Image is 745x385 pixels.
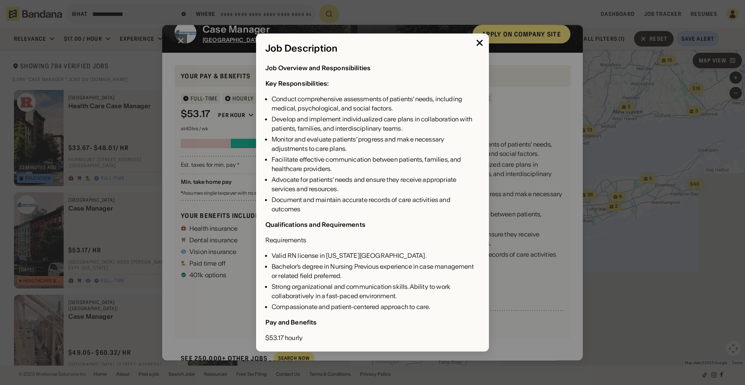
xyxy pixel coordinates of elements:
[272,282,480,300] div: Strong organizational and communication skills. Ability to work collaboratively in a fast-paced e...
[272,94,480,113] div: Conduct comprehensive assessments of patients’ needs, including medical, psychological, and socia...
[272,302,480,311] div: Compassionate and patient-centered approach to care.
[265,64,371,72] div: Job Overview and Responsibilities
[265,43,480,54] div: Job Description
[272,251,480,260] div: Valid RN license in [US_STATE][GEOGRAPHIC_DATA].
[265,235,306,245] div: Requirements
[272,114,480,133] div: Develop and implement individualized care plans in collaboration with patients, families, and int...
[265,221,366,228] div: Qualifications and Requirements
[272,135,480,153] div: Monitor and evaluate patients’ progress and make necessary adjustments to care plans.
[265,318,317,326] div: Pay and Benefits
[265,333,303,342] div: $53.17 hourly
[272,262,480,280] div: Bachelor’s degree in Nursing Previous experience in case management or related field preferred.
[272,155,480,173] div: Facilitate effective communication between patients, families, and healthcare providers.
[272,195,480,214] div: Document and maintain accurate records of care activities and outcomes
[272,175,480,193] div: Advocate for patients’ needs and ensure they receive appropriate services and resources.
[265,79,329,87] div: Key Responsibilities:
